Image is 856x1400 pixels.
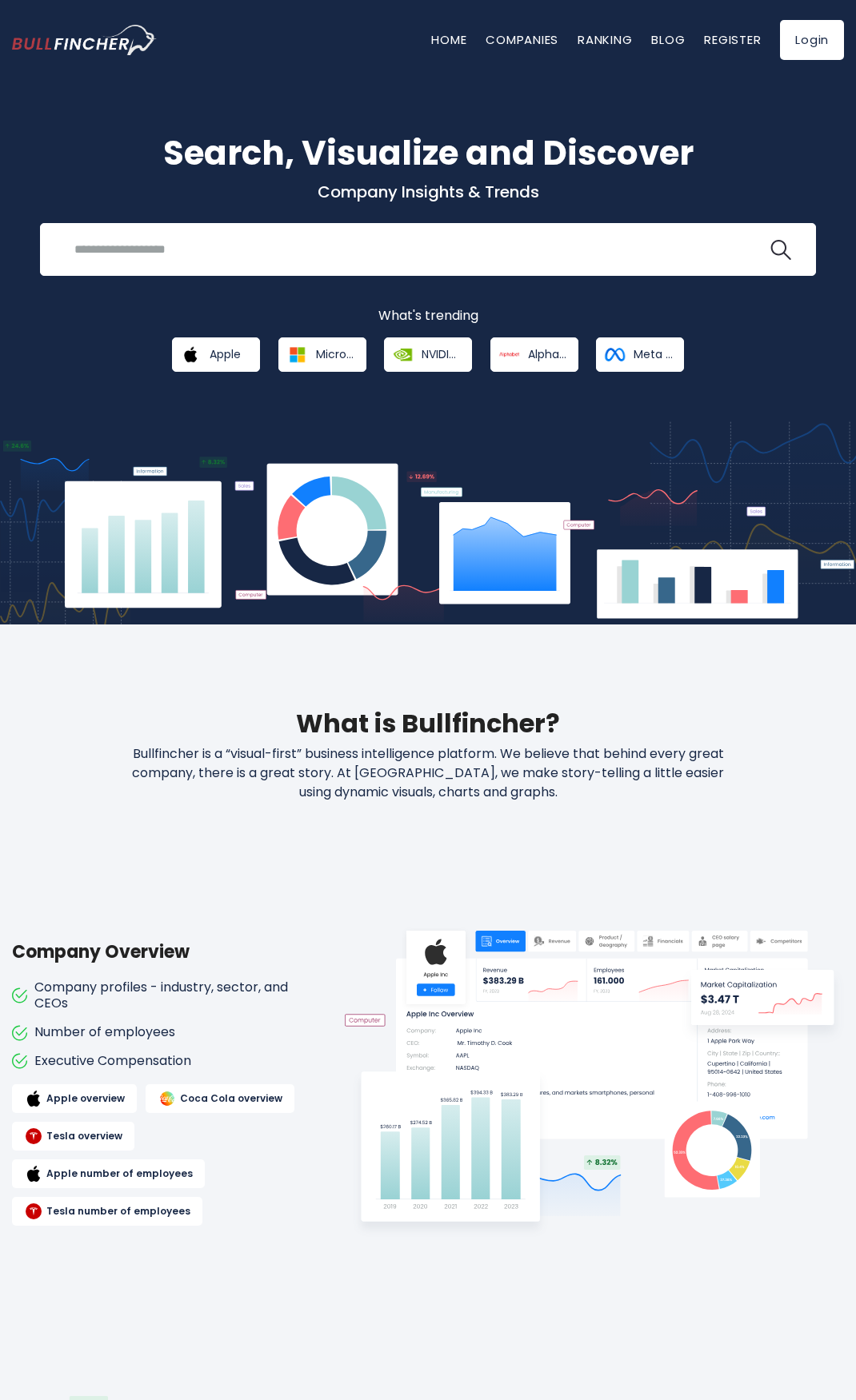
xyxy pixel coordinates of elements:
li: Number of employees [12,1024,313,1041]
a: Apple number of employees [12,1159,205,1188]
a: Ranking [578,31,632,48]
li: Executive Compensation [12,1053,313,1070]
span: Microsoft Corporation [316,347,355,361]
img: search icon [770,240,791,261]
span: Meta Platforms [634,347,673,361]
span: Alphabet [528,347,567,361]
a: Companies [486,31,558,48]
a: Meta Platforms [596,337,684,372]
a: Login [780,20,844,60]
a: NVIDIA Corporation [384,337,472,372]
a: Apple [172,337,260,372]
a: Coca Cola overview [146,1084,294,1113]
li: Company profiles - industry, sector, and CEOs [12,979,313,1013]
h2: What is Bullfincher? [12,704,844,743]
h3: Company Overview [12,939,313,965]
p: Bullfincher is a “visual-first” business intelligence platform. We believe that behind every grea... [86,744,770,802]
a: Microsoft Corporation [278,337,366,372]
a: Blog [651,31,685,48]
a: Apple overview [12,1084,137,1113]
a: Register [704,31,761,48]
p: What's trending [12,308,844,325]
a: Tesla number of employees [12,1197,202,1226]
a: Alphabet [490,337,578,372]
span: NVIDIA Corporation [422,347,461,361]
p: Company Insights & Trends [12,181,844,202]
a: Home [431,31,466,48]
h1: Search, Visualize and Discover [12,128,844,178]
img: bullfincher logo [12,25,157,55]
span: Apple [210,347,241,361]
a: Go to homepage [12,25,181,55]
a: Tesla overview [12,1122,134,1151]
